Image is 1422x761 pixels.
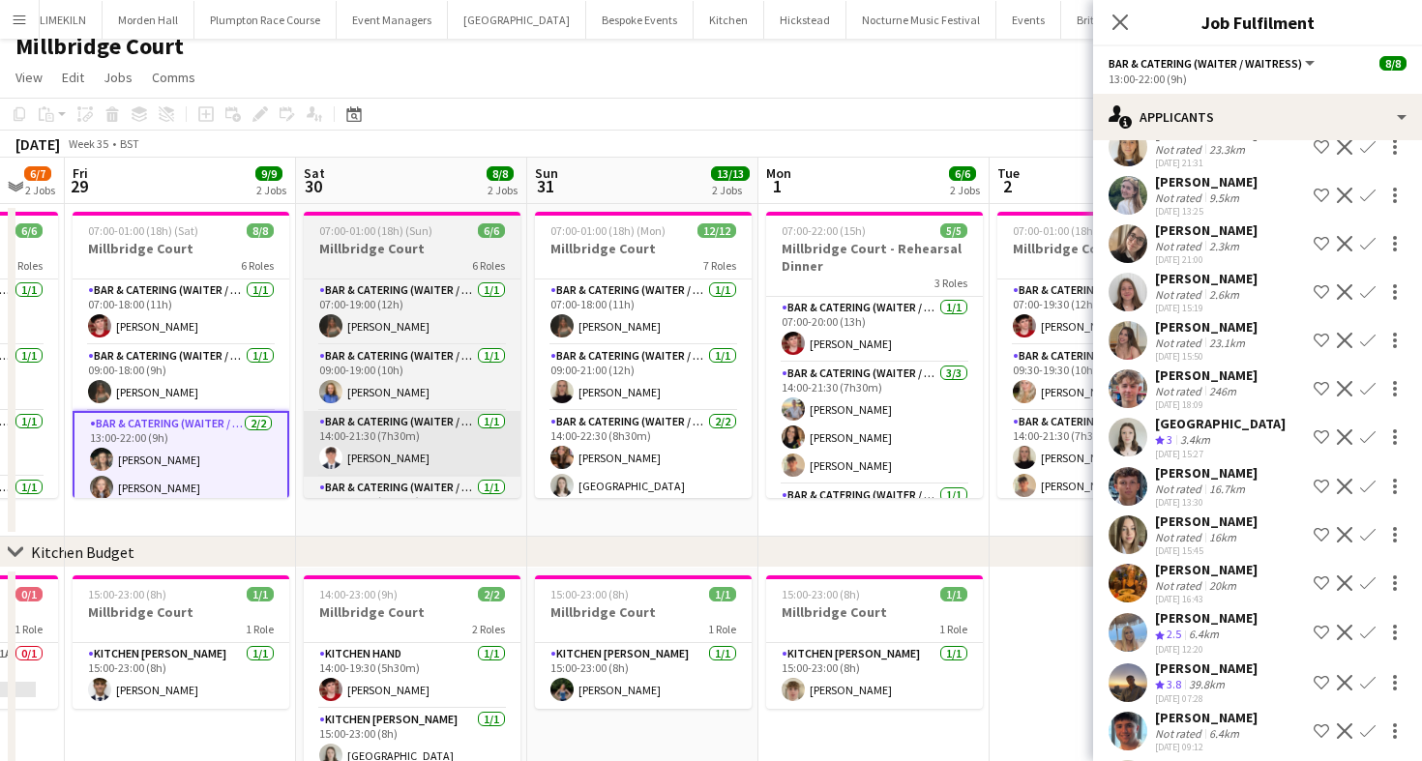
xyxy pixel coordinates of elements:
a: Comms [144,65,203,90]
app-card-role: Bar & Catering (Waiter / waitress)1/107:00-19:30 (12h30m)[PERSON_NAME] [997,279,1214,345]
span: 7 Roles [703,258,736,273]
div: [GEOGRAPHIC_DATA] [1155,415,1286,432]
app-card-role: Bar & Catering (Waiter / waitress)1/107:00-20:00 (13h)[PERSON_NAME] [766,297,983,363]
button: Bar & Catering (Waiter / waitress) [1109,56,1318,71]
span: 1/1 [247,587,274,601]
div: Not rated [1155,384,1205,398]
span: 6/6 [15,223,43,238]
h3: Millbridge Court - Rehearsal Dinner [766,240,983,275]
app-card-role: Bar & Catering (Waiter / waitress)1/107:00-18:00 (11h)[PERSON_NAME] [535,279,752,345]
app-card-role: Bar & Catering (Waiter / waitress)3/314:00-21:30 (7h30m)[PERSON_NAME][PERSON_NAME][PERSON_NAME] [766,363,983,484]
div: 07:00-01:00 (18h) (Sun)6/6Millbridge Court6 RolesBar & Catering (Waiter / waitress)1/107:00-19:00... [304,212,520,498]
div: Not rated [1155,239,1205,253]
app-job-card: 15:00-23:00 (8h)1/1Millbridge Court1 RoleKitchen [PERSON_NAME]1/115:00-23:00 (8h)[PERSON_NAME] [73,575,289,709]
app-job-card: 07:00-22:00 (15h)5/5Millbridge Court - Rehearsal Dinner3 RolesBar & Catering (Waiter / waitress)1... [766,212,983,498]
div: [DATE] 15:50 [1155,350,1258,363]
span: Comms [152,69,195,86]
div: 6.4km [1205,726,1243,741]
button: [GEOGRAPHIC_DATA] [448,1,586,39]
span: 12/12 [697,223,736,238]
app-card-role: Kitchen [PERSON_NAME]1/115:00-23:00 (8h)[PERSON_NAME] [73,643,289,709]
span: Bar & Catering (Waiter / waitress) [1109,56,1302,71]
div: 07:00-01:00 (18h) (Sat)8/8Millbridge Court6 RolesBar & Catering (Waiter / waitress)1/107:00-18:00... [73,212,289,498]
app-card-role: Bar & Catering (Waiter / waitress)1/109:00-21:00 (12h)[PERSON_NAME] [535,345,752,411]
div: Not rated [1155,482,1205,496]
span: 07:00-01:00 (18h) (Sat) [88,223,198,238]
span: Fri [73,164,88,182]
div: [PERSON_NAME] [1155,512,1258,530]
span: 29 [70,175,88,197]
app-card-role: Bar & Catering (Waiter / waitress)1/109:00-19:00 (10h)[PERSON_NAME] [304,345,520,411]
span: 6/6 [478,223,505,238]
div: [PERSON_NAME] [1155,318,1258,336]
app-card-role: Bar & Catering (Waiter / waitress)3/314:00-21:30 (7h30m)[PERSON_NAME][PERSON_NAME] [997,411,1214,533]
div: [PERSON_NAME] [1155,221,1258,239]
a: Jobs [96,65,140,90]
div: 6.4km [1185,627,1223,643]
div: [DATE] 15:45 [1155,544,1258,557]
app-card-role: Bar & Catering (Waiter / waitress)1/114:00-21:30 (7h30m)[PERSON_NAME] [304,411,520,477]
div: 2 Jobs [488,183,518,197]
span: 2.5 [1167,627,1181,641]
div: 2 Jobs [256,183,286,197]
div: [DATE] 13:25 [1155,205,1258,218]
button: Events [996,1,1061,39]
div: Not rated [1155,726,1205,741]
div: 15:00-23:00 (8h)1/1Millbridge Court1 RoleKitchen [PERSON_NAME]1/115:00-23:00 (8h)[PERSON_NAME] [535,575,752,709]
app-card-role: Bar & Catering (Waiter / waitress)1/107:00-19:00 (12h)[PERSON_NAME] [304,279,520,345]
h1: Millbridge Court [15,32,184,61]
span: Mon [766,164,791,182]
span: 3 Roles [934,276,967,290]
div: 15:00-23:00 (8h)1/1Millbridge Court1 RoleKitchen [PERSON_NAME]1/115:00-23:00 (8h)[PERSON_NAME] [766,575,983,709]
a: Edit [54,65,92,90]
a: View [8,65,50,90]
div: 20km [1205,578,1240,593]
span: 2 Roles [472,622,505,636]
div: Not rated [1155,287,1205,302]
span: 0/1 [15,587,43,601]
span: 13/13 [711,166,750,181]
div: [DATE] 21:00 [1155,253,1258,266]
button: Morden Hall [103,1,194,39]
div: 23.3km [1205,142,1249,157]
h3: Millbridge Court [304,240,520,257]
div: Not rated [1155,190,1205,205]
span: 2/2 [478,587,505,601]
span: 6 Roles [10,258,43,273]
span: View [15,69,43,86]
div: [DATE] 13:30 [1155,496,1258,509]
div: [DATE] 16:43 [1155,593,1258,605]
button: Plumpton Race Course [194,1,337,39]
div: 07:00-01:00 (18h) (Mon)12/12Millbridge Court7 RolesBar & Catering (Waiter / waitress)1/107:00-18:... [535,212,752,498]
span: 3.8 [1167,677,1181,691]
span: 1 Role [15,622,43,636]
app-card-role: Kitchen [PERSON_NAME]1/115:00-23:00 (8h)[PERSON_NAME] [535,643,752,709]
div: 16km [1205,530,1240,544]
div: 2 Jobs [712,183,749,197]
div: 2.3km [1205,239,1243,253]
span: Tue [997,164,1020,182]
div: [PERSON_NAME] [1155,464,1258,482]
div: [PERSON_NAME] [1155,366,1258,384]
h3: Millbridge Court [535,603,752,621]
span: Week 35 [64,136,112,151]
h3: Job Fulfilment [1093,10,1422,35]
app-card-role: Bar & Catering (Waiter / waitress)2/213:00-22:00 (9h)[PERSON_NAME][PERSON_NAME] [73,411,289,509]
app-card-role: Bar & Catering (Waiter / waitress)2/214:00-22:30 (8h30m)[PERSON_NAME][GEOGRAPHIC_DATA] [535,411,752,505]
div: Not rated [1155,530,1205,544]
h3: Millbridge Court [535,240,752,257]
span: 8/8 [487,166,514,181]
div: 2 Jobs [950,183,980,197]
app-card-role: Bar & Catering (Waiter / waitress)1/107:00-18:00 (11h)[PERSON_NAME] [73,279,289,345]
button: British Motor Show [1061,1,1184,39]
span: 07:00-01:00 (18h) (Mon) [550,223,666,238]
span: 8/8 [247,223,274,238]
div: 16.7km [1205,482,1249,496]
span: 2 [994,175,1020,197]
span: 07:00-22:00 (15h) [782,223,866,238]
div: 13:00-22:00 (9h) [1109,72,1407,86]
app-job-card: 07:00-01:00 (18h) (Wed)8/8Millbridge Court6 RolesBar & Catering (Waiter / waitress)1/107:00-19:30... [997,212,1214,498]
div: 23.1km [1205,336,1249,350]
